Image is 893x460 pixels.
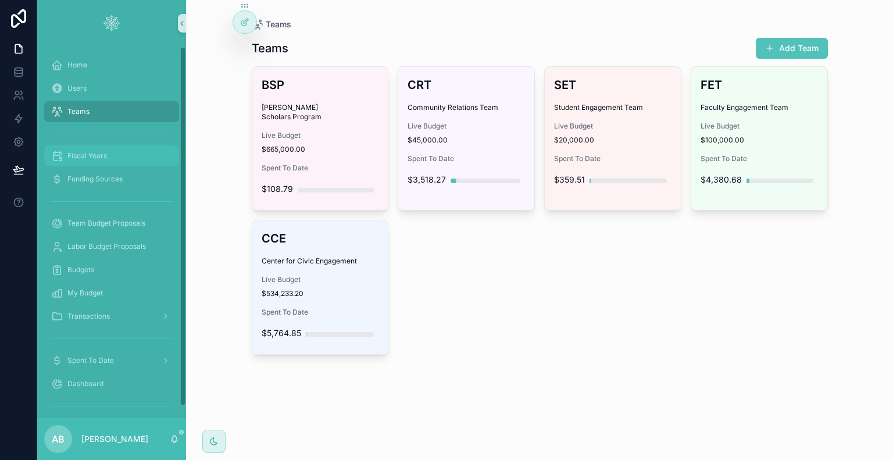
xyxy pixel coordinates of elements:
[262,275,379,284] span: Live Budget
[37,47,186,418] div: scrollable content
[554,103,671,112] span: Student Engagement Team
[262,308,379,317] span: Spent To Date
[266,19,291,30] span: Teams
[44,259,179,280] a: Budgets
[44,213,179,234] a: Team Budget Proposals
[701,122,818,131] span: Live Budget
[102,14,121,33] img: App logo
[67,242,146,251] span: Labor Budget Proposals
[554,168,585,191] div: $359.51
[756,38,828,59] button: Add Team
[262,163,379,173] span: Spent To Date
[701,76,818,94] h3: FET
[67,60,87,70] span: Home
[44,283,179,304] a: My Budget
[262,145,379,154] span: $665,000.00
[701,135,818,145] span: $100,000.00
[67,174,123,184] span: Funding Sources
[262,103,379,122] span: [PERSON_NAME] Scholars Program
[408,122,525,131] span: Live Budget
[554,122,671,131] span: Live Budget
[408,135,525,145] span: $45,000.00
[544,66,681,211] a: SETStudent Engagement TeamLive Budget$20,000.00Spent To Date$359.51
[262,230,379,247] h3: CCE
[67,379,103,388] span: Dashboard
[262,289,379,298] span: $534,233.20
[408,154,525,163] span: Spent To Date
[262,76,379,94] h3: BSP
[262,131,379,140] span: Live Budget
[701,154,818,163] span: Spent To Date
[44,373,179,394] a: Dashboard
[67,265,94,274] span: Budgets
[67,151,107,161] span: Fiscal Years
[554,135,671,145] span: $20,000.00
[252,66,389,211] a: BSP[PERSON_NAME] Scholars ProgramLive Budget$665,000.00Spent To Date$108.79
[262,256,379,266] span: Center for Civic Engagement
[701,103,818,112] span: Faculty Engagement Team
[408,76,525,94] h3: CRT
[252,40,288,56] h1: Teams
[398,66,535,211] a: CRTCommunity Relations TeamLive Budget$45,000.00Spent To Date$3,518.27
[44,169,179,190] a: Funding Sources
[67,84,87,93] span: Users
[252,220,389,355] a: CCECenter for Civic EngagementLive Budget$534,233.20Spent To Date$5,764.85
[67,312,110,321] span: Transactions
[691,66,828,211] a: FETFaculty Engagement TeamLive Budget$100,000.00Spent To Date$4,380.68
[252,19,291,30] a: Teams
[44,236,179,257] a: Labor Budget Proposals
[44,350,179,371] a: Spent To Date
[408,168,446,191] div: $3,518.27
[701,168,742,191] div: $4,380.68
[44,145,179,166] a: Fiscal Years
[44,78,179,99] a: Users
[554,76,671,94] h3: SET
[67,219,145,228] span: Team Budget Proposals
[81,433,148,445] p: [PERSON_NAME]
[44,55,179,76] a: Home
[408,103,525,112] span: Community Relations Team
[67,288,103,298] span: My Budget
[67,356,114,365] span: Spent To Date
[52,432,65,446] span: AB
[262,322,301,345] div: $5,764.85
[262,177,293,201] div: $108.79
[44,306,179,327] a: Transactions
[44,101,179,122] a: Teams
[554,154,671,163] span: Spent To Date
[67,107,90,116] span: Teams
